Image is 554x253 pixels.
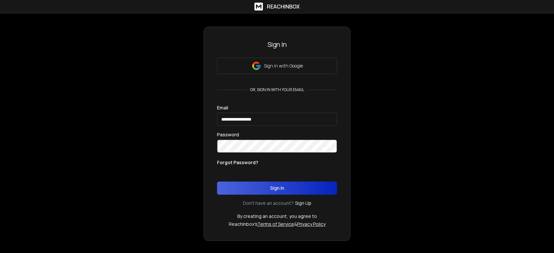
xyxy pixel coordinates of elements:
h3: Sign In [217,40,337,49]
a: Privacy Policy [297,221,326,227]
p: By creating an account, you agree to [237,213,317,220]
a: Sign Up [295,200,311,206]
p: ReachInbox's & [229,221,326,227]
button: Sign in with Google [217,58,337,74]
a: Terms of Service [257,221,294,227]
p: Sign in with Google [264,63,303,69]
label: Password [217,132,239,137]
button: Sign In [217,182,337,195]
label: Email [217,106,228,110]
h1: ReachInbox [267,3,300,10]
p: Don't have an account? [243,200,294,206]
p: or, sign in with your email [247,87,307,92]
p: Forgot Password? [217,159,258,166]
a: ReachInbox [254,3,300,10]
